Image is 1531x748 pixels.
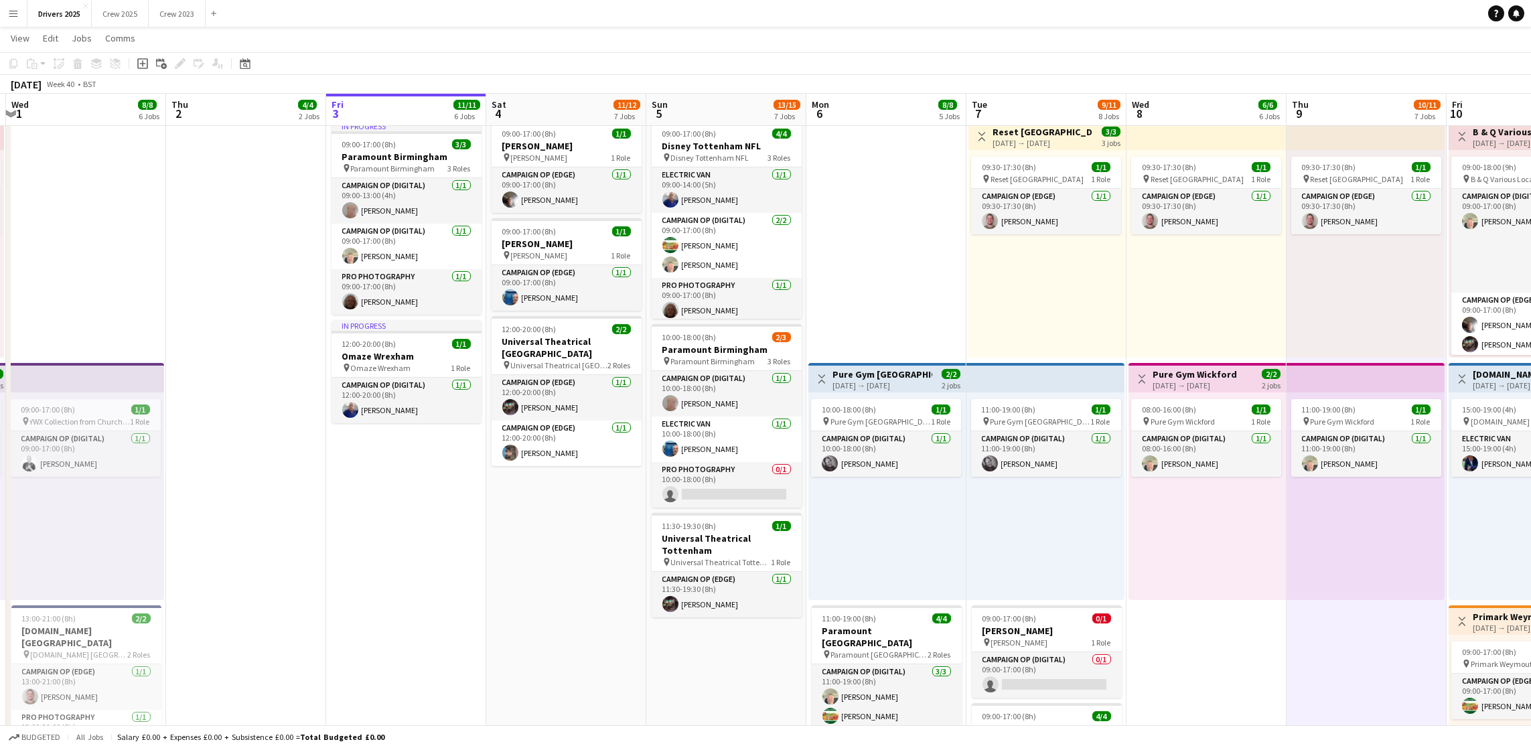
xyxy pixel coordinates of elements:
[822,613,877,623] span: 11:00-19:00 (8h)
[1142,404,1196,415] span: 08:00-16:00 (8h)
[1131,157,1281,234] app-job-card: 09:30-17:30 (8h)1/1 Reset [GEOGRAPHIC_DATA]1 RoleCampaign Op (Edge)1/109:30-17:30 (8h)[PERSON_NAME]
[1411,174,1431,184] span: 1 Role
[970,106,987,121] span: 7
[772,557,791,567] span: 1 Role
[453,100,480,110] span: 11/11
[11,431,161,477] app-card-role: Campaign Op (Digital)1/109:00-17:00 (8h)[PERSON_NAME]
[1311,417,1375,427] span: Pure Gym Wickford
[1251,174,1270,184] span: 1 Role
[332,378,482,423] app-card-role: Campaign Op (Digital)1/112:00-20:00 (8h)[PERSON_NAME]
[131,404,150,415] span: 1/1
[774,111,800,121] div: 7 Jobs
[5,29,35,47] a: View
[21,733,60,742] span: Budgeted
[652,417,802,462] app-card-role: Electric Van1/110:00-18:00 (8h)[PERSON_NAME]
[43,32,58,44] span: Edit
[492,316,642,466] app-job-card: 12:00-20:00 (8h)2/2Universal Theatrical [GEOGRAPHIC_DATA] Universal Theatrical [GEOGRAPHIC_DATA]2...
[511,250,568,260] span: [PERSON_NAME]
[1290,106,1309,121] span: 9
[812,625,962,649] h3: Paramount [GEOGRAPHIC_DATA]
[931,417,950,427] span: 1 Role
[11,78,42,91] div: [DATE]
[1258,100,1277,110] span: 6/6
[66,29,97,47] a: Jobs
[131,417,150,427] span: 1 Role
[492,121,642,213] div: 09:00-17:00 (8h)1/1[PERSON_NAME] [PERSON_NAME]1 RoleCampaign Op (Edge)1/109:00-17:00 (8h)[PERSON_...
[502,129,557,139] span: 09:00-17:00 (8h)
[490,106,506,121] span: 4
[608,360,631,370] span: 2 Roles
[811,431,961,477] app-card-role: Campaign Op (Digital)1/110:00-18:00 (8h)[PERSON_NAME]
[351,363,411,373] span: Omaze Wrexham
[1291,157,1441,234] app-job-card: 09:30-17:30 (8h)1/1 Reset [GEOGRAPHIC_DATA]1 RoleCampaign Op (Edge)1/109:30-17:30 (8h)[PERSON_NAME]
[662,521,717,531] span: 11:30-19:30 (8h)
[971,157,1121,234] div: 09:30-17:30 (8h)1/1 Reset [GEOGRAPHIC_DATA]1 RoleCampaign Op (Edge)1/109:30-17:30 (8h)[PERSON_NAME]
[492,421,642,466] app-card-role: Campaign Op (Edge)1/112:00-20:00 (8h)[PERSON_NAME]
[1092,613,1111,623] span: 0/1
[1411,417,1431,427] span: 1 Role
[1151,417,1215,427] span: Pure Gym Wickford
[832,368,932,380] h3: Pure Gym [GEOGRAPHIC_DATA]
[332,151,482,163] h3: Paramount Birmingham
[671,557,772,567] span: Universal Theatrical Tottenham
[330,106,344,121] span: 3
[652,572,802,617] app-card-role: Campaign Op (Edge)1/111:30-19:30 (8h)[PERSON_NAME]
[662,129,717,139] span: 09:00-17:00 (8h)
[611,153,631,163] span: 1 Role
[810,106,829,121] span: 6
[11,664,161,710] app-card-role: Campaign Op (Edge)1/113:00-21:00 (8h)[PERSON_NAME]
[1252,404,1270,415] span: 1/1
[149,1,206,27] button: Crew 2023
[332,121,482,315] div: In progress09:00-17:00 (8h)3/3Paramount Birmingham Paramount Birmingham3 RolesCampaign Op (Digita...
[991,174,1084,184] span: Reset [GEOGRAPHIC_DATA]
[128,650,151,660] span: 2 Roles
[1412,404,1431,415] span: 1/1
[942,379,960,390] div: 2 jobs
[132,613,151,623] span: 2/2
[1091,417,1110,427] span: 1 Role
[614,111,640,121] div: 7 Jobs
[652,278,802,323] app-card-role: Pro Photography1/109:00-17:00 (8h)[PERSON_NAME]
[492,218,642,311] div: 09:00-17:00 (8h)1/1[PERSON_NAME] [PERSON_NAME]1 RoleCampaign Op (Edge)1/109:00-17:00 (8h)[PERSON_...
[612,324,631,334] span: 2/2
[139,111,159,121] div: 6 Jobs
[1131,399,1281,477] app-job-card: 08:00-16:00 (8h)1/1 Pure Gym Wickford1 RoleCampaign Op (Digital)1/108:00-16:00 (8h)[PERSON_NAME]
[44,79,78,89] span: Week 40
[993,126,1092,138] h3: Reset [GEOGRAPHIC_DATA]
[982,404,1036,415] span: 11:00-19:00 (8h)
[83,79,96,89] div: BST
[982,162,1036,172] span: 09:30-17:30 (8h)
[1292,98,1309,110] span: Thu
[1142,162,1196,172] span: 09:30-17:30 (8h)
[454,111,480,121] div: 6 Jobs
[38,29,64,47] a: Edit
[332,320,482,423] div: In progress12:00-20:00 (8h)1/1Omaze Wrexham Omaze Wrexham1 RoleCampaign Op (Digital)1/112:00-20:0...
[452,139,471,149] span: 3/3
[332,269,482,315] app-card-role: Pro Photography1/109:00-17:00 (8h)[PERSON_NAME]
[332,320,482,331] div: In progress
[662,332,717,342] span: 10:00-18:00 (8h)
[812,98,829,110] span: Mon
[652,324,802,508] app-job-card: 10:00-18:00 (8h)2/3Paramount Birmingham Paramount Birmingham3 RolesCampaign Op (Digital)1/110:00-...
[993,138,1092,148] div: [DATE] → [DATE]
[811,399,961,477] div: 10:00-18:00 (8h)1/1 Pure Gym [GEOGRAPHIC_DATA]1 RoleCampaign Op (Digital)1/110:00-18:00 (8h)[PERS...
[332,224,482,269] app-card-role: Campaign Op (Digital)1/109:00-17:00 (8h)[PERSON_NAME]
[72,32,92,44] span: Jobs
[612,226,631,236] span: 1/1
[332,121,482,131] div: In progress
[1412,162,1431,172] span: 1/1
[22,613,76,623] span: 13:00-21:00 (8h)
[1414,100,1441,110] span: 10/11
[11,98,29,110] span: Wed
[1251,417,1270,427] span: 1 Role
[74,732,106,742] span: All jobs
[972,605,1122,698] app-job-card: 09:00-17:00 (8h)0/1[PERSON_NAME] [PERSON_NAME]1 RoleCampaign Op (Digital)0/109:00-17:00 (8h)
[671,153,749,163] span: Disney Tottenham NFL
[105,32,135,44] span: Comms
[1291,399,1441,477] app-job-card: 11:00-19:00 (8h)1/1 Pure Gym Wickford1 RoleCampaign Op (Digital)1/111:00-19:00 (8h)[PERSON_NAME]
[1262,379,1281,390] div: 2 jobs
[991,638,1048,648] span: [PERSON_NAME]
[1098,100,1120,110] span: 9/11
